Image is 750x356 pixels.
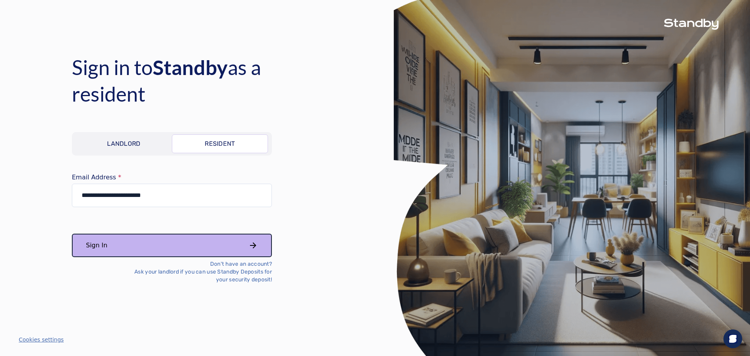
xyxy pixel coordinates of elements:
[72,54,322,107] h4: Sign in to as a resident
[153,55,228,79] span: Standby
[122,260,272,284] p: Don't have an account? Ask your landlord if you can use Standby Deposits for your security deposit!
[76,134,172,153] a: Landlord
[19,336,64,343] button: Cookies settings
[72,184,272,207] input: email
[107,139,141,148] p: Landlord
[723,329,742,348] div: Open Intercom Messenger
[172,134,268,153] a: Resident
[72,174,272,181] label: Email Address
[72,234,272,257] button: Sign In
[205,139,235,148] p: Resident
